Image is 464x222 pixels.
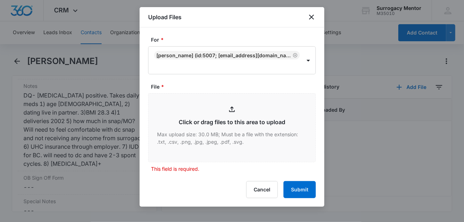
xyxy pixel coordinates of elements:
[148,13,182,21] h1: Upload Files
[307,13,316,21] button: close
[151,36,319,43] label: For
[284,181,316,198] button: Submit
[246,181,278,198] button: Cancel
[156,52,291,58] div: [PERSON_NAME] (ID:5007; [EMAIL_ADDRESS][DOMAIN_NAME]; [PHONE_NUMBER])
[151,83,319,90] label: File
[151,165,316,173] p: This field is required.
[291,53,298,58] div: Remove Olivia Grant (ID:5007; oliviasgrant@yahoo.com; +12675166665)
